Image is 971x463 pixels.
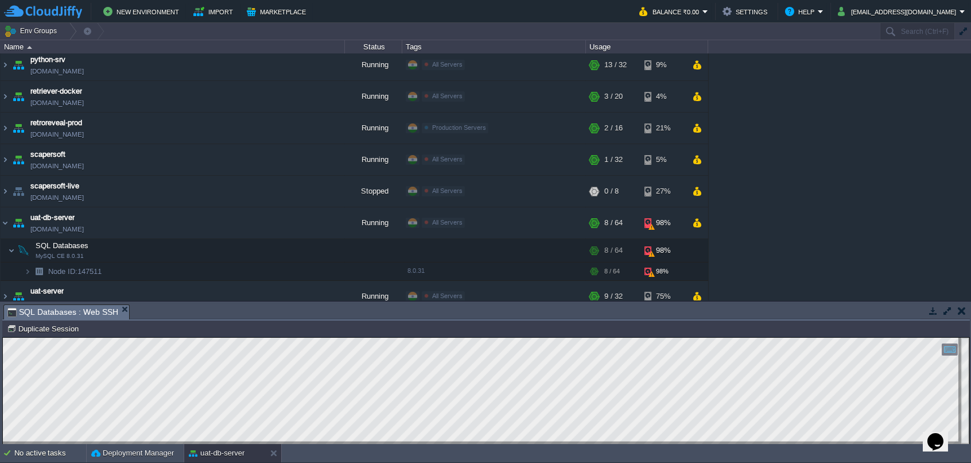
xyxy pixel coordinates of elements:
a: scapersoft-live [30,180,79,192]
div: 98% [644,207,682,238]
span: [DOMAIN_NAME] [30,223,84,235]
a: SQL DatabasesMySQL CE 8.0.31 [34,241,90,250]
div: Usage [587,40,708,53]
div: 75% [644,281,682,312]
a: python-srv [30,54,65,65]
img: AMDAwAAAACH5BAEAAAAALAAAAAABAAEAAAICRAEAOw== [1,176,10,207]
div: 27% [644,176,682,207]
button: Deployment Manager [91,447,174,459]
div: Running [345,113,402,144]
span: All Servers [432,156,463,163]
span: SQL Databases [34,241,90,250]
div: 0 / 8 [604,176,619,207]
button: Import [193,5,236,18]
a: uat-db-server [30,212,75,223]
img: AMDAwAAAACH5BAEAAAAALAAAAAABAAEAAAICRAEAOw== [1,207,10,238]
div: 8 / 64 [604,239,623,262]
div: 1 / 32 [604,144,623,175]
a: [DOMAIN_NAME] [30,192,84,203]
div: Running [345,207,402,238]
div: 8 / 64 [604,263,620,280]
a: uat-server [30,285,64,297]
button: [EMAIL_ADDRESS][DOMAIN_NAME] [838,5,960,18]
a: Node ID:147511 [47,267,103,276]
a: retroreveal-prod [30,117,82,129]
span: All Servers [432,61,463,68]
img: AMDAwAAAACH5BAEAAAAALAAAAAABAAEAAAICRAEAOw== [15,239,32,262]
button: Settings [723,5,771,18]
div: 8 / 64 [604,207,623,238]
a: [DOMAIN_NAME] [30,65,84,77]
img: AMDAwAAAACH5BAEAAAAALAAAAAABAAEAAAICRAEAOw== [1,144,10,175]
button: Marketplace [247,5,309,18]
a: [DOMAIN_NAME] [30,129,84,140]
a: [DOMAIN_NAME] [30,297,84,308]
a: retriever-docker [30,86,82,97]
div: 98% [644,239,682,262]
span: 147511 [47,267,103,276]
div: No active tasks [14,444,86,462]
img: AMDAwAAAACH5BAEAAAAALAAAAAABAAEAAAICRAEAOw== [10,144,26,175]
button: New Environment [103,5,182,18]
div: 9 / 32 [604,281,623,312]
img: AMDAwAAAACH5BAEAAAAALAAAAAABAAEAAAICRAEAOw== [8,239,15,262]
button: Duplicate Session [7,323,82,334]
iframe: chat widget [923,417,960,452]
span: All Servers [432,219,463,226]
img: AMDAwAAAACH5BAEAAAAALAAAAAABAAEAAAICRAEAOw== [10,113,26,144]
button: uat-db-server [189,447,244,459]
div: Running [345,281,402,312]
img: AMDAwAAAACH5BAEAAAAALAAAAAABAAEAAAICRAEAOw== [10,81,26,112]
button: Env Groups [4,23,61,39]
div: 13 / 32 [604,49,627,80]
button: Help [785,5,818,18]
span: All Servers [432,92,463,99]
span: MySQL CE 8.0.31 [36,253,84,260]
div: Name [1,40,344,53]
img: CloudJiffy [4,5,82,19]
img: AMDAwAAAACH5BAEAAAAALAAAAAABAAEAAAICRAEAOw== [1,49,10,80]
img: AMDAwAAAACH5BAEAAAAALAAAAAABAAEAAAICRAEAOw== [24,263,31,280]
span: All Servers [432,187,463,194]
div: 5% [644,144,682,175]
img: AMDAwAAAACH5BAEAAAAALAAAAAABAAEAAAICRAEAOw== [10,281,26,312]
img: AMDAwAAAACH5BAEAAAAALAAAAAABAAEAAAICRAEAOw== [10,49,26,80]
div: 3 / 20 [604,81,623,112]
div: 4% [644,81,682,112]
img: AMDAwAAAACH5BAEAAAAALAAAAAABAAEAAAICRAEAOw== [31,263,47,280]
img: AMDAwAAAACH5BAEAAAAALAAAAAABAAEAAAICRAEAOw== [10,207,26,238]
div: 9% [644,49,682,80]
div: Running [345,144,402,175]
div: 98% [644,263,682,280]
button: Balance ₹0.00 [639,5,702,18]
span: SQL Databases : Web SSH [7,305,118,319]
img: AMDAwAAAACH5BAEAAAAALAAAAAABAAEAAAICRAEAOw== [10,176,26,207]
span: 8.0.31 [407,267,425,274]
img: AMDAwAAAACH5BAEAAAAALAAAAAABAAEAAAICRAEAOw== [27,46,32,49]
span: Production Servers [432,124,486,131]
a: [DOMAIN_NAME] [30,97,84,109]
div: Stopped [345,176,402,207]
div: Running [345,81,402,112]
a: [DOMAIN_NAME] [30,160,84,172]
span: All Servers [432,292,463,299]
div: Tags [403,40,585,53]
div: 2 / 16 [604,113,623,144]
div: Status [345,40,402,53]
img: AMDAwAAAACH5BAEAAAAALAAAAAABAAEAAAICRAEAOw== [1,113,10,144]
img: AMDAwAAAACH5BAEAAAAALAAAAAABAAEAAAICRAEAOw== [1,81,10,112]
div: Running [345,49,402,80]
a: scapersoft [30,149,65,160]
div: 21% [644,113,682,144]
img: AMDAwAAAACH5BAEAAAAALAAAAAABAAEAAAICRAEAOw== [1,281,10,312]
span: Node ID: [48,267,77,276]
